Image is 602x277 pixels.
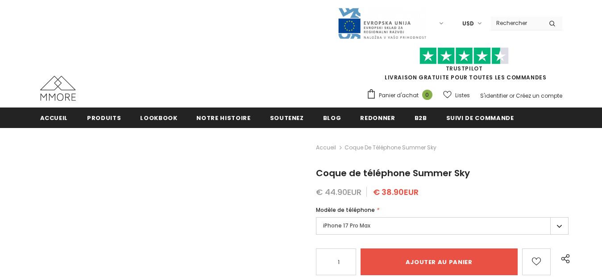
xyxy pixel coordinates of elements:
span: Accueil [40,114,68,122]
a: B2B [415,107,427,128]
a: Créez un compte [516,92,562,99]
a: Lookbook [140,107,177,128]
span: € 38.90EUR [373,186,419,198]
span: LIVRAISON GRATUITE POUR TOUTES LES COMMANDES [366,51,562,81]
span: Panier d'achat [379,91,419,100]
a: Notre histoire [196,107,250,128]
span: Coque de téléphone Summer Sky [345,142,436,153]
span: € 44.90EUR [316,186,361,198]
a: Produits [87,107,121,128]
img: Javni Razpis [337,7,427,40]
a: Suivi de commande [446,107,514,128]
span: Redonner [360,114,395,122]
a: S'identifier [480,92,508,99]
span: Notre histoire [196,114,250,122]
span: B2B [415,114,427,122]
a: Redonner [360,107,395,128]
a: Accueil [40,107,68,128]
a: TrustPilot [446,65,483,72]
span: Modèle de téléphone [316,206,375,214]
a: Blog [323,107,341,128]
a: Javni Razpis [337,19,427,27]
label: iPhone 17 Pro Max [316,217,569,235]
input: Ajouter au panier [361,248,518,275]
span: 0 [422,90,432,100]
a: Listes [443,87,470,103]
a: Accueil [316,142,336,153]
span: Suivi de commande [446,114,514,122]
span: USD [462,19,474,28]
span: Lookbook [140,114,177,122]
span: Produits [87,114,121,122]
span: Listes [455,91,470,100]
a: Panier d'achat 0 [366,89,437,102]
input: Search Site [491,17,542,29]
span: soutenez [270,114,304,122]
span: Coque de téléphone Summer Sky [316,167,470,179]
img: Faites confiance aux étoiles pilotes [419,47,509,65]
span: Blog [323,114,341,122]
a: soutenez [270,107,304,128]
span: or [509,92,515,99]
img: Cas MMORE [40,76,76,101]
